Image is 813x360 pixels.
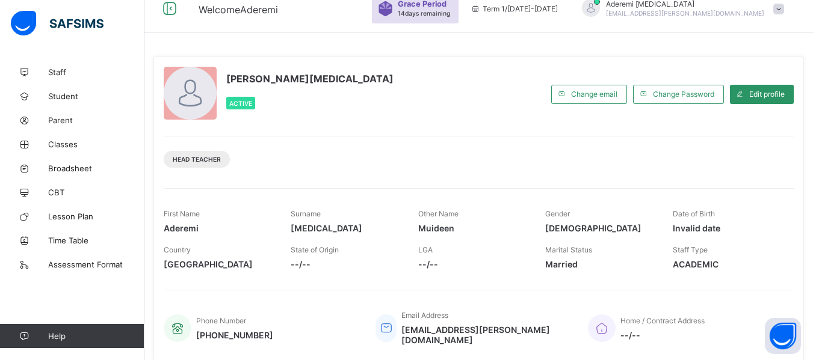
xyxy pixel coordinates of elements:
[164,209,200,218] span: First Name
[196,330,273,340] span: [PHONE_NUMBER]
[378,1,393,16] img: sticker-purple.71386a28dfed39d6af7621340158ba97.svg
[48,212,144,221] span: Lesson Plan
[571,90,617,99] span: Change email
[471,4,558,13] span: session/term information
[291,259,400,269] span: --/--
[229,100,252,107] span: Active
[48,67,144,77] span: Staff
[418,245,433,254] span: LGA
[164,259,273,269] span: [GEOGRAPHIC_DATA]
[418,259,527,269] span: --/--
[653,90,714,99] span: Change Password
[749,90,785,99] span: Edit profile
[398,10,450,17] span: 14 days remaining
[11,11,104,36] img: safsims
[673,209,715,218] span: Date of Birth
[620,330,705,340] span: --/--
[418,223,527,233] span: Muideen
[545,259,654,269] span: Married
[765,318,801,354] button: Open asap
[226,73,394,85] span: [PERSON_NAME][MEDICAL_DATA]
[173,156,221,163] span: Head Teacher
[545,245,592,254] span: Marital Status
[48,91,144,101] span: Student
[620,316,705,325] span: Home / Contract Address
[48,260,144,269] span: Assessment Format
[401,311,448,320] span: Email Address
[48,163,144,173] span: Broadsheet
[545,209,570,218] span: Gender
[545,223,654,233] span: [DEMOGRAPHIC_DATA]
[606,10,764,17] span: [EMAIL_ADDRESS][PERSON_NAME][DOMAIN_NAME]
[164,223,273,233] span: Aderemi
[291,245,339,254] span: State of Origin
[164,245,191,254] span: Country
[48,139,144,149] span: Classes
[673,223,782,233] span: Invalid date
[48,331,144,341] span: Help
[291,223,400,233] span: [MEDICAL_DATA]
[199,4,278,16] span: Welcome Aderemi
[418,209,459,218] span: Other Name
[48,115,144,125] span: Parent
[48,236,144,245] span: Time Table
[48,188,144,197] span: CBT
[673,245,708,254] span: Staff Type
[401,325,569,345] span: [EMAIL_ADDRESS][PERSON_NAME][DOMAIN_NAME]
[673,259,782,269] span: ACADEMIC
[196,316,246,325] span: Phone Number
[291,209,321,218] span: Surname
